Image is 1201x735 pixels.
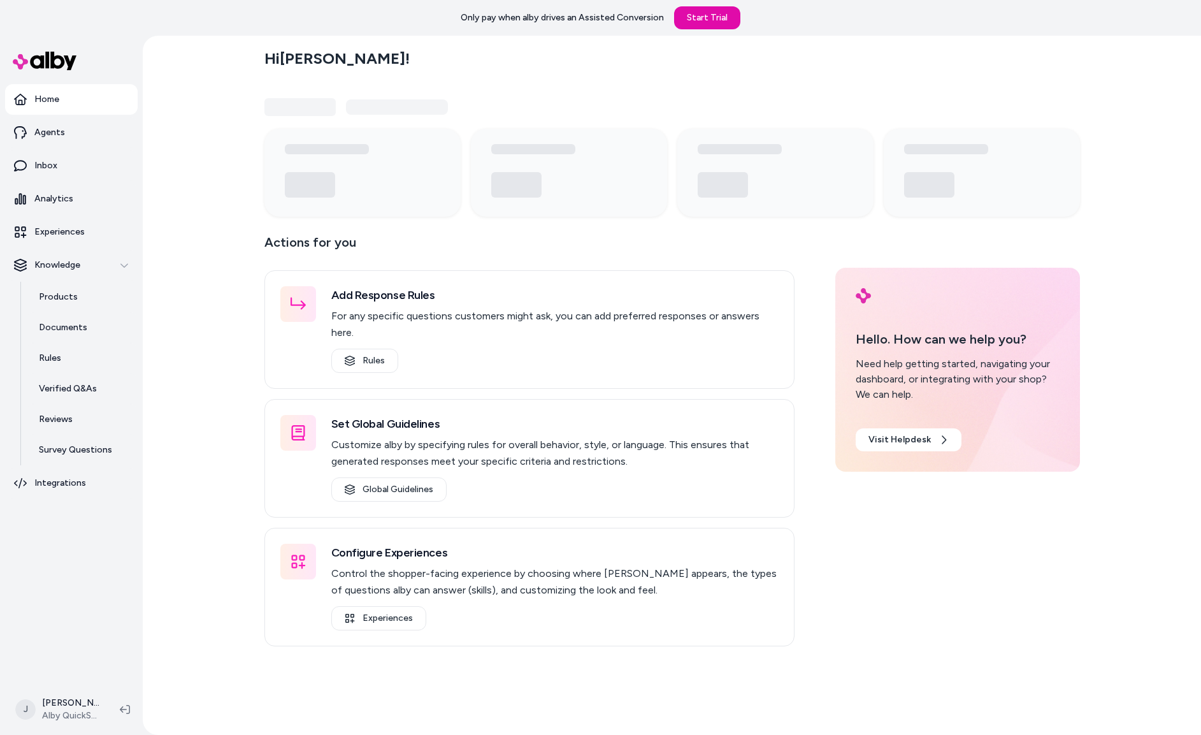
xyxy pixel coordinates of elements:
p: Actions for you [264,232,795,263]
a: Verified Q&As [26,374,138,404]
p: Experiences [34,226,85,238]
p: Analytics [34,193,73,205]
img: alby Logo [13,52,76,70]
h2: Hi [PERSON_NAME] ! [264,49,410,68]
p: Documents [39,321,87,334]
p: Only pay when alby drives an Assisted Conversion [461,11,664,24]
div: Need help getting started, navigating your dashboard, or integrating with your shop? We can help. [856,356,1060,402]
p: Products [39,291,78,303]
a: Experiences [331,606,426,630]
p: Knowledge [34,259,80,272]
p: Inbox [34,159,57,172]
button: Knowledge [5,250,138,280]
a: Rules [331,349,398,373]
a: Home [5,84,138,115]
p: Home [34,93,59,106]
a: Survey Questions [26,435,138,465]
span: Alby QuickStart Store [42,710,99,722]
a: Start Trial [674,6,740,29]
a: Analytics [5,184,138,214]
p: Rules [39,352,61,365]
a: Reviews [26,404,138,435]
p: Survey Questions [39,444,112,456]
a: Documents [26,312,138,343]
button: J[PERSON_NAME]Alby QuickStart Store [8,689,110,730]
a: Products [26,282,138,312]
a: Inbox [5,150,138,181]
p: Customize alby by specifying rules for overall behavior, style, or language. This ensures that ge... [331,437,779,470]
a: Agents [5,117,138,148]
a: Global Guidelines [331,477,447,502]
h3: Set Global Guidelines [331,415,779,433]
p: Verified Q&As [39,382,97,395]
p: Agents [34,126,65,139]
p: [PERSON_NAME] [42,697,99,710]
a: Integrations [5,468,138,498]
h3: Add Response Rules [331,286,779,304]
span: J [15,699,36,720]
p: Control the shopper-facing experience by choosing where [PERSON_NAME] appears, the types of quest... [331,565,779,599]
p: Hello. How can we help you? [856,330,1060,349]
p: Reviews [39,413,73,426]
a: Rules [26,343,138,374]
p: Integrations [34,477,86,490]
a: Experiences [5,217,138,247]
a: Visit Helpdesk [856,428,961,451]
img: alby Logo [856,288,871,303]
p: For any specific questions customers might ask, you can add preferred responses or answers here. [331,308,779,341]
h3: Configure Experiences [331,544,779,562]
